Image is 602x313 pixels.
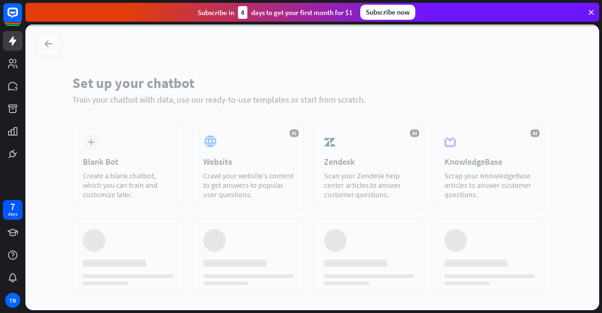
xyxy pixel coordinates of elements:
[5,293,20,308] div: TB
[10,202,15,211] div: 7
[3,200,23,220] a: 7 days
[360,5,415,20] div: Subscribe now
[238,6,247,19] div: 4
[198,6,353,19] div: Subscribe in days to get your first month for $1
[8,211,17,217] div: days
